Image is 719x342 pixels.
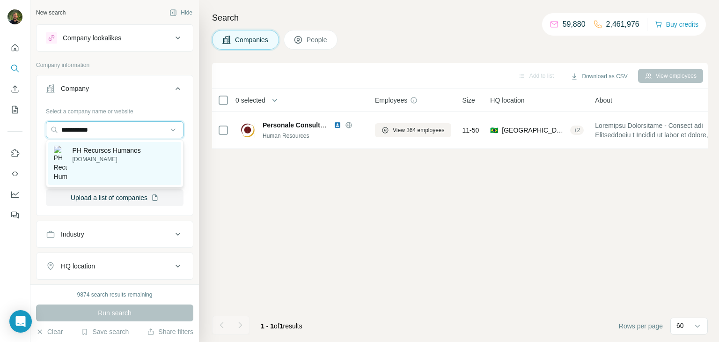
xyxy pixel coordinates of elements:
span: About [595,96,612,105]
div: + 2 [570,126,584,134]
span: results [261,322,302,330]
span: Size [462,96,475,105]
span: 0 selected [235,96,265,105]
button: Clear [36,327,63,336]
span: View 364 employees [393,126,445,134]
span: [GEOGRAPHIC_DATA], [GEOGRAPHIC_DATA] [502,126,566,135]
span: Companies [235,35,269,45]
button: Industry [37,223,193,245]
button: Enrich CSV [7,81,22,97]
button: Use Surfe API [7,165,22,182]
button: HQ location [37,255,193,277]
button: Save search [81,327,129,336]
button: Quick start [7,39,22,56]
div: Company lookalikes [63,33,121,43]
div: 9874 search results remaining [77,290,153,299]
button: Dashboard [7,186,22,203]
button: Company [37,77,193,104]
button: Download as CSV [564,69,634,83]
div: Open Intercom Messenger [9,310,32,333]
button: Search [7,60,22,77]
button: Hide [163,6,199,20]
button: Upload a list of companies [46,189,183,206]
button: Use Surfe on LinkedIn [7,145,22,162]
span: Employees [375,96,407,105]
p: Company information [36,61,193,69]
p: 60 [676,321,684,330]
button: View 364 employees [375,123,451,137]
p: 2,461,976 [606,19,639,30]
div: Company [61,84,89,93]
p: 59,880 [563,19,586,30]
button: Share filters [147,327,193,336]
img: PH Recursos Humanos [54,146,67,181]
h4: Search [212,11,708,24]
button: My lists [7,101,22,118]
span: 1 [279,322,283,330]
div: HQ location [61,261,95,271]
img: Logo of Personale Consultoria [240,123,255,138]
span: of [274,322,279,330]
span: 1 - 1 [261,322,274,330]
button: Buy credits [655,18,698,31]
span: 11-50 [462,126,479,135]
p: PH Recursos Humanos [73,146,141,155]
div: Human Resources [263,132,364,140]
div: Industry [61,230,84,239]
img: Avatar [7,9,22,24]
button: Company lookalikes [37,27,193,49]
span: People [307,35,328,45]
img: LinkedIn logo [334,121,341,129]
div: New search [36,8,66,17]
span: Rows per page [619,321,663,331]
span: Personale Consultoria [263,121,332,129]
p: [DOMAIN_NAME] [73,155,141,164]
span: 🇧🇷 [490,126,498,135]
span: HQ location [490,96,524,105]
button: Feedback [7,207,22,223]
div: Select a company name or website [46,104,183,116]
